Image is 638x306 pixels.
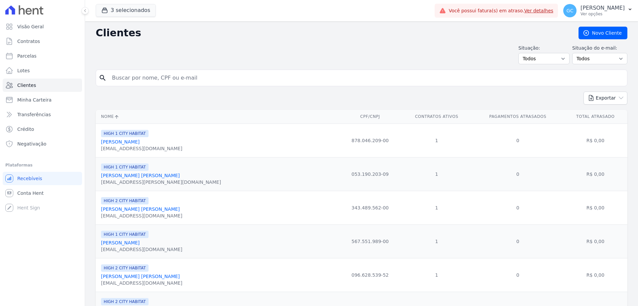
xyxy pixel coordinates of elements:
span: HIGH 1 CITY HABITAT [101,163,149,171]
span: Negativação [17,141,47,147]
a: Minha Carteira [3,93,82,107]
a: Clientes [3,79,82,92]
td: R$ 0,00 [564,258,627,292]
a: Lotes [3,64,82,77]
td: 096.628.539-52 [339,258,401,292]
td: 0 [472,258,564,292]
div: [EMAIL_ADDRESS][DOMAIN_NAME] [101,145,182,152]
td: 053.190.203-09 [339,157,401,191]
td: 0 [472,157,564,191]
p: [PERSON_NAME] [581,5,625,11]
a: Parcelas [3,49,82,63]
a: [PERSON_NAME] [PERSON_NAME] [101,173,180,178]
a: [PERSON_NAME] [101,240,140,245]
div: [EMAIL_ADDRESS][DOMAIN_NAME] [101,212,182,219]
td: 1 [401,224,472,258]
button: Exportar [584,92,627,105]
span: Recebíveis [17,175,42,182]
input: Buscar por nome, CPF ou e-mail [108,71,624,85]
a: Recebíveis [3,172,82,185]
th: Contratos Ativos [401,110,472,124]
th: Total Atrasado [564,110,627,124]
td: 0 [472,224,564,258]
span: Você possui fatura(s) em atraso. [449,7,553,14]
button: GC [PERSON_NAME] Ver opções [558,1,638,20]
td: 343.489.562-00 [339,191,401,224]
span: Clientes [17,82,36,89]
a: Negativação [3,137,82,151]
a: [PERSON_NAME] [101,139,140,145]
td: R$ 0,00 [564,191,627,224]
a: Conta Hent [3,186,82,200]
span: HIGH 1 CITY HABITAT [101,231,149,238]
a: Transferências [3,108,82,121]
td: 1 [401,258,472,292]
span: Contratos [17,38,40,45]
span: Visão Geral [17,23,44,30]
a: [PERSON_NAME] [PERSON_NAME] [101,274,180,279]
span: Conta Hent [17,190,44,196]
td: 1 [401,124,472,157]
span: Parcelas [17,53,37,59]
span: HIGH 2 CITY HABITAT [101,264,149,272]
td: 878.046.209-00 [339,124,401,157]
th: CPF/CNPJ [339,110,401,124]
div: [EMAIL_ADDRESS][DOMAIN_NAME] [101,246,182,253]
th: Nome [96,110,339,124]
h2: Clientes [96,27,568,39]
label: Situação: [518,45,570,52]
span: Minha Carteira [17,97,52,103]
td: 1 [401,157,472,191]
span: HIGH 2 CITY HABITAT [101,197,149,204]
span: Transferências [17,111,51,118]
td: 0 [472,124,564,157]
a: Visão Geral [3,20,82,33]
i: search [99,74,107,82]
div: [EMAIL_ADDRESS][PERSON_NAME][DOMAIN_NAME] [101,179,221,185]
span: Lotes [17,67,30,74]
td: R$ 0,00 [564,124,627,157]
a: Novo Cliente [579,27,627,39]
a: Ver detalhes [524,8,554,13]
span: GC [567,8,574,13]
td: R$ 0,00 [564,224,627,258]
td: 1 [401,191,472,224]
td: 0 [472,191,564,224]
a: Crédito [3,123,82,136]
span: HIGH 2 CITY HABITAT [101,298,149,305]
p: Ver opções [581,11,625,17]
div: [EMAIL_ADDRESS][DOMAIN_NAME] [101,280,182,286]
td: R$ 0,00 [564,157,627,191]
label: Situação do e-mail: [572,45,627,52]
span: HIGH 1 CITY HABITAT [101,130,149,137]
div: Plataformas [5,161,79,169]
a: Contratos [3,35,82,48]
th: Pagamentos Atrasados [472,110,564,124]
button: 3 selecionados [96,4,156,17]
span: Crédito [17,126,34,133]
a: [PERSON_NAME] [PERSON_NAME] [101,206,180,212]
td: 567.551.989-00 [339,224,401,258]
